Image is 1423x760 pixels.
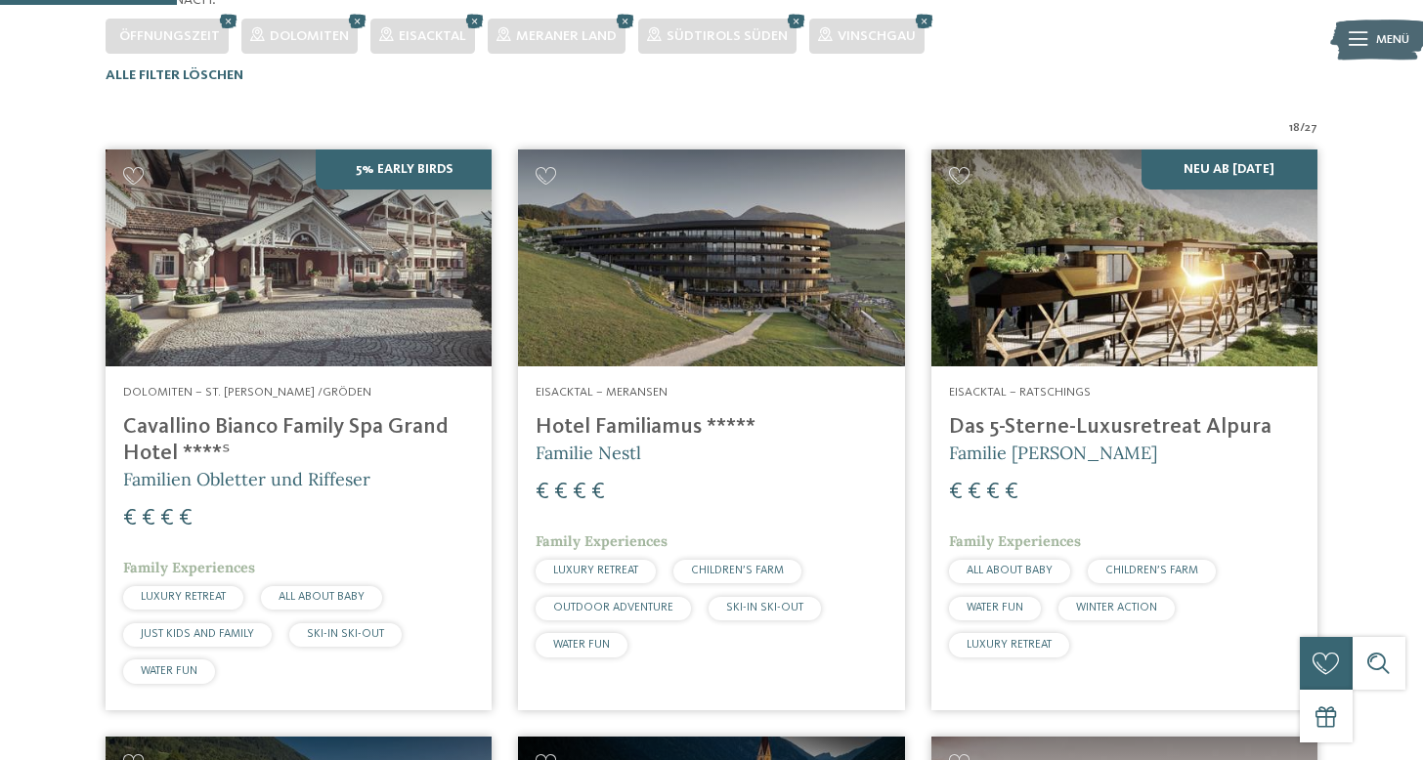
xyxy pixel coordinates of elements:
a: Familienhotels gesucht? Hier findet ihr die besten! 5% Early Birds Dolomiten – St. [PERSON_NAME] ... [106,149,492,710]
span: Eisacktal – Ratschings [949,386,1091,399]
span: Family Experiences [949,532,1081,550]
span: Öffnungszeit [119,29,220,43]
span: 18 [1289,119,1300,137]
span: Eisacktal – Meransen [536,386,668,399]
span: Südtirols Süden [667,29,788,43]
span: Meraner Land [516,29,617,43]
span: € [591,481,605,504]
img: Familienhotels gesucht? Hier findet ihr die besten! [518,149,904,366]
span: € [179,507,193,530]
span: CHILDREN’S FARM [691,565,784,576]
span: Family Experiences [536,532,668,550]
span: € [1005,481,1018,504]
a: Familienhotels gesucht? Hier findet ihr die besten! Neu ab [DATE] Eisacktal – Ratschings Das 5-St... [931,149,1317,710]
span: ALL ABOUT BABY [967,565,1053,576]
span: WATER FUN [967,602,1023,613]
span: € [554,481,568,504]
span: € [968,481,981,504]
span: OUTDOOR ADVENTURE [553,602,673,613]
span: € [536,481,549,504]
span: € [949,481,963,504]
span: 27 [1305,119,1317,137]
span: Dolomiten – St. [PERSON_NAME] /Gröden [123,386,371,399]
img: Family Spa Grand Hotel Cavallino Bianco ****ˢ [106,149,492,366]
span: ALL ABOUT BABY [279,591,365,603]
span: € [142,507,155,530]
span: € [160,507,174,530]
span: Vinschgau [838,29,916,43]
span: € [986,481,1000,504]
span: Familie [PERSON_NAME] [949,442,1157,464]
h4: Das 5-Sterne-Luxusretreat Alpura [949,414,1300,441]
span: Familie Nestl [536,442,641,464]
span: SKI-IN SKI-OUT [726,602,803,613]
span: € [573,481,586,504]
span: WATER FUN [141,665,197,677]
img: Familienhotels gesucht? Hier findet ihr die besten! [931,149,1317,366]
span: LUXURY RETREAT [967,639,1052,651]
span: SKI-IN SKI-OUT [307,628,384,640]
span: € [123,507,137,530]
span: WATER FUN [553,639,610,651]
span: Familien Obletter und Riffeser [123,468,370,490]
a: Familienhotels gesucht? Hier findet ihr die besten! Eisacktal – Meransen Hotel Familiamus ***** F... [518,149,904,710]
span: JUST KIDS AND FAMILY [141,628,254,640]
span: Eisacktal [399,29,466,43]
span: Family Experiences [123,559,255,576]
span: WINTER ACTION [1076,602,1157,613]
span: Alle Filter löschen [106,68,243,82]
span: LUXURY RETREAT [553,565,638,576]
span: CHILDREN’S FARM [1105,565,1198,576]
h4: Cavallino Bianco Family Spa Grand Hotel ****ˢ [123,414,474,467]
span: Dolomiten [270,29,349,43]
span: LUXURY RETREAT [141,591,226,603]
span: / [1300,119,1305,137]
